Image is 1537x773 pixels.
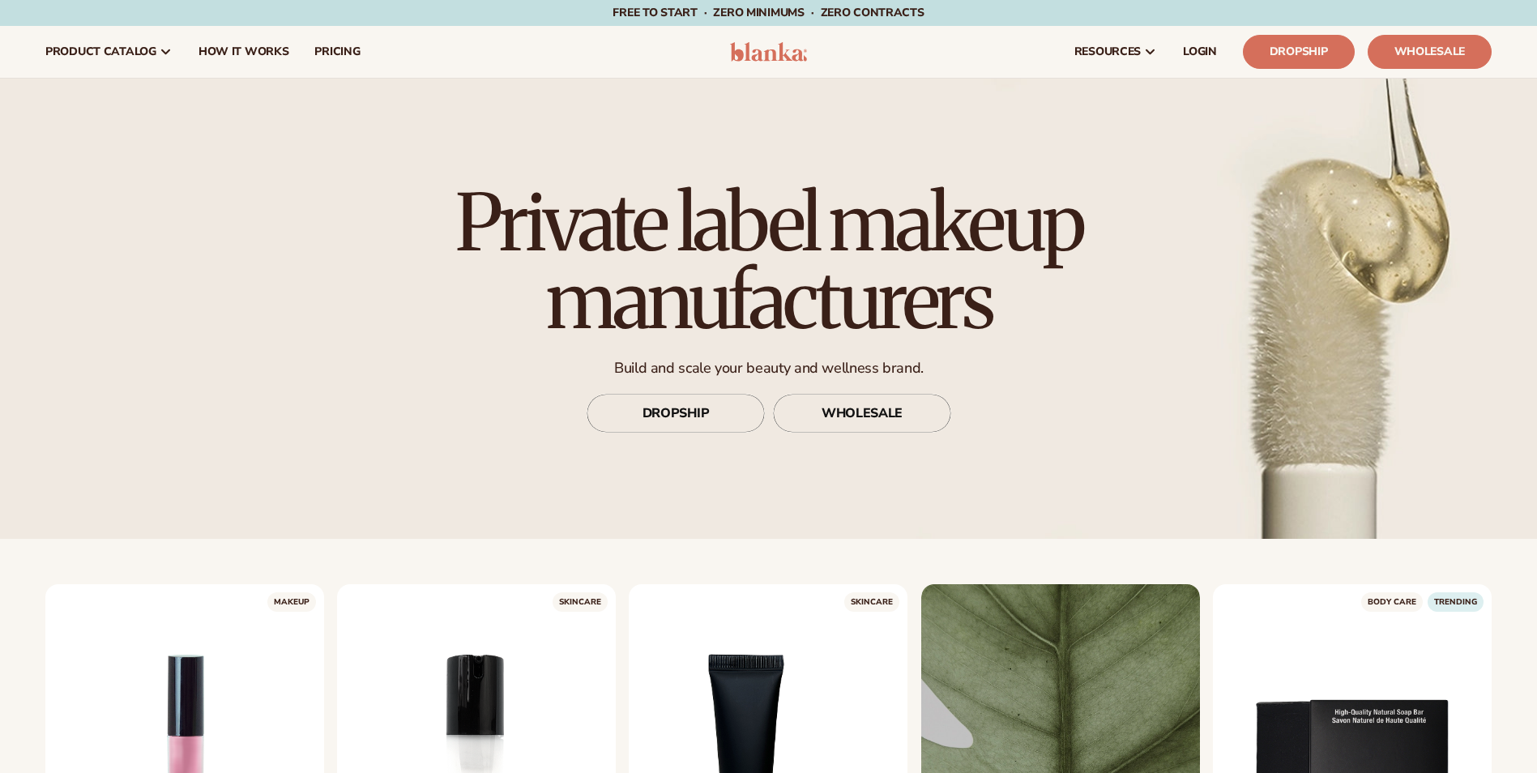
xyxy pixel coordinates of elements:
[314,45,360,58] span: pricing
[730,42,807,62] img: logo
[32,26,186,78] a: product catalog
[408,359,1129,378] p: Build and scale your beauty and wellness brand.
[186,26,302,78] a: How It Works
[1074,45,1141,58] span: resources
[773,395,951,433] a: WHOLESALE
[301,26,373,78] a: pricing
[199,45,289,58] span: How It Works
[408,184,1129,340] h1: Private label makeup manufacturers
[587,395,765,433] a: DROPSHIP
[45,45,156,58] span: product catalog
[1243,35,1355,69] a: Dropship
[1183,45,1217,58] span: LOGIN
[1061,26,1170,78] a: resources
[1170,26,1230,78] a: LOGIN
[613,5,924,20] span: Free to start · ZERO minimums · ZERO contracts
[1368,35,1492,69] a: Wholesale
